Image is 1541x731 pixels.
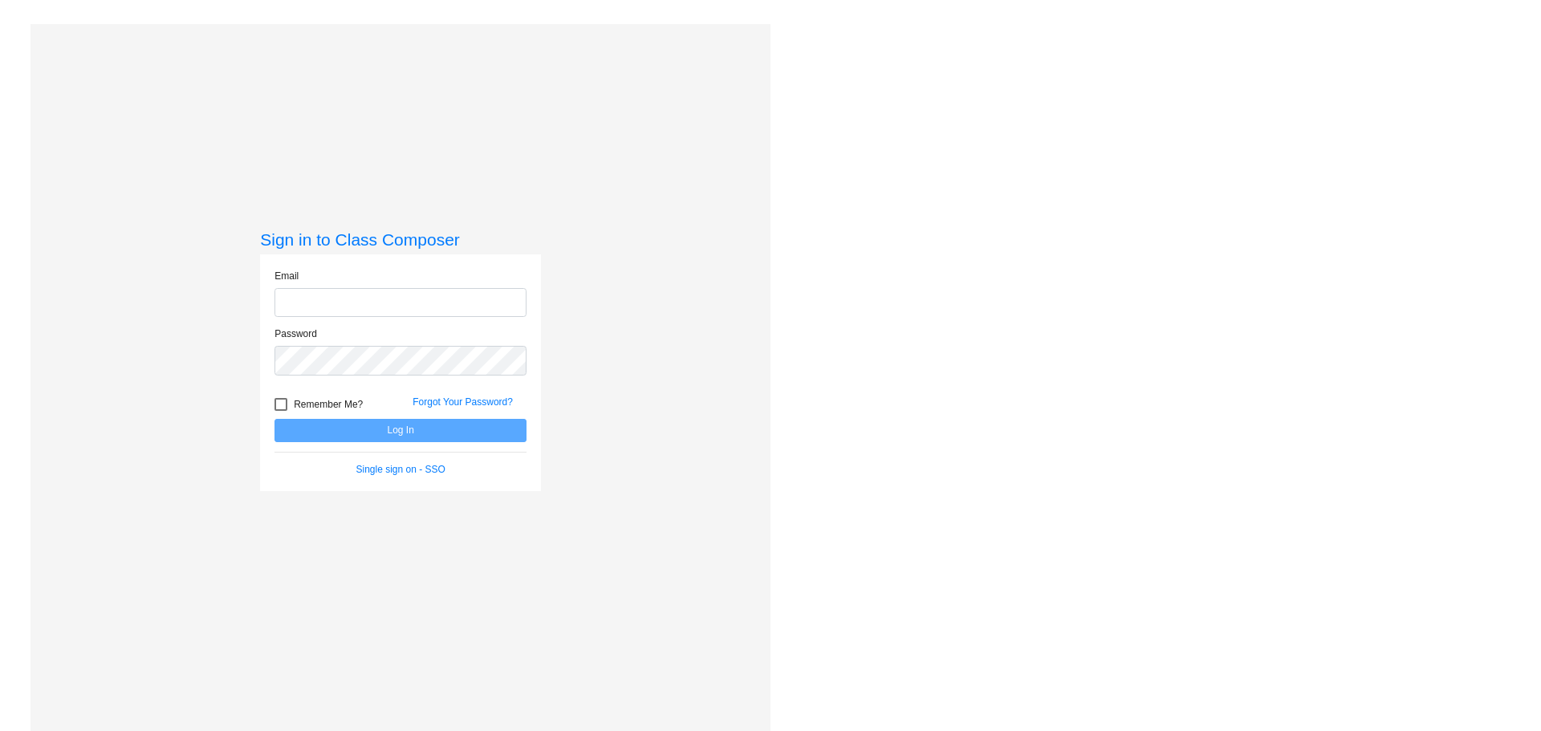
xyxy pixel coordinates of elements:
a: Forgot Your Password? [413,396,513,408]
span: Remember Me? [294,395,363,414]
label: Password [274,327,317,341]
button: Log In [274,419,527,442]
h3: Sign in to Class Composer [260,229,541,250]
a: Single sign on - SSO [356,464,445,475]
label: Email [274,269,299,283]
